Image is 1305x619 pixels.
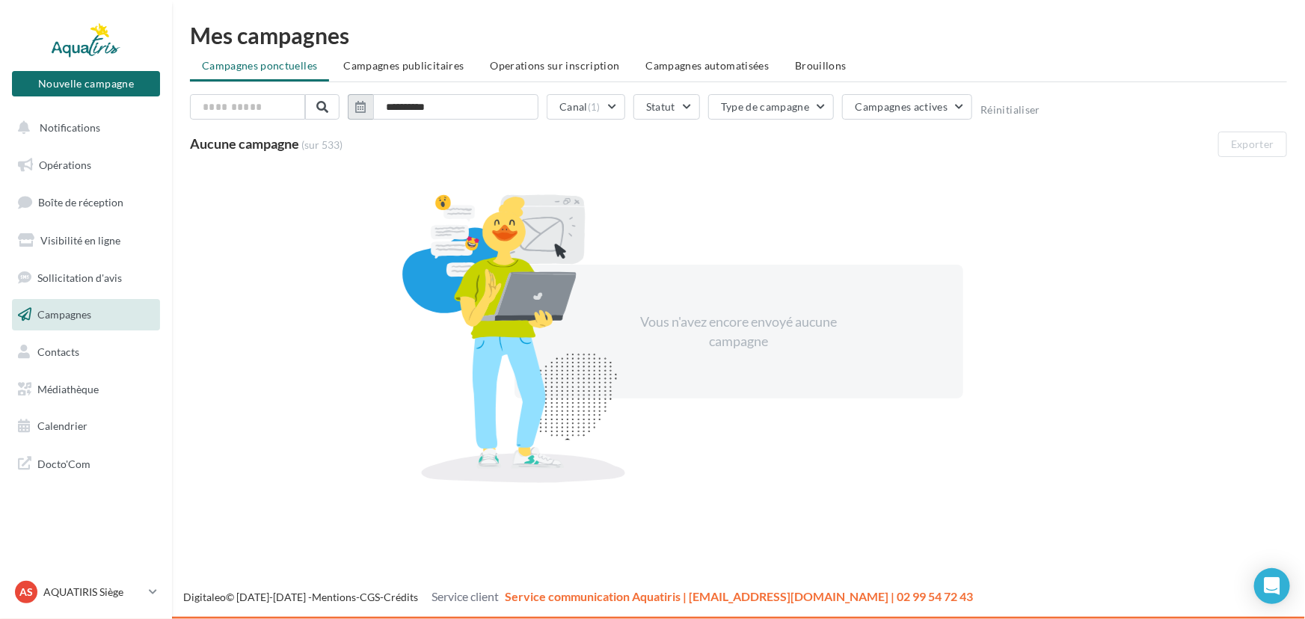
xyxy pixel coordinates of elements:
[12,578,160,606] a: AS AQUATIRIS Siège
[9,186,163,218] a: Boîte de réception
[795,59,847,72] span: Brouillons
[37,271,122,283] span: Sollicitation d'avis
[547,94,625,120] button: Canal(1)
[190,24,1287,46] div: Mes campagnes
[343,59,464,72] span: Campagnes publicitaires
[40,234,120,247] span: Visibilité en ligne
[432,589,499,603] span: Service client
[9,150,163,181] a: Opérations
[9,299,163,330] a: Campagnes
[9,112,157,144] button: Notifications
[9,410,163,442] a: Calendrier
[588,101,601,113] span: (1)
[12,71,160,96] button: Nouvelle campagne
[708,94,835,120] button: Type de campagne
[43,585,143,600] p: AQUATIRIS Siège
[39,158,91,171] span: Opérations
[38,196,123,209] span: Boîte de réception
[9,374,163,405] a: Médiathèque
[9,336,163,368] a: Contacts
[37,308,91,321] span: Campagnes
[301,138,343,153] span: (sur 533)
[360,591,380,603] a: CGS
[183,591,226,603] a: Digitaleo
[37,454,90,473] span: Docto'Com
[1218,132,1287,157] button: Exporter
[646,59,770,72] span: Campagnes automatisées
[633,94,700,120] button: Statut
[40,121,100,134] span: Notifications
[384,591,418,603] a: Crédits
[855,100,948,113] span: Campagnes actives
[9,448,163,479] a: Docto'Com
[490,59,619,72] span: Operations sur inscription
[9,262,163,294] a: Sollicitation d'avis
[37,419,87,432] span: Calendrier
[9,225,163,256] a: Visibilité en ligne
[505,589,973,603] span: Service communication Aquatiris | [EMAIL_ADDRESS][DOMAIN_NAME] | 02 99 54 72 43
[312,591,356,603] a: Mentions
[610,312,868,351] div: Vous n'avez encore envoyé aucune campagne
[37,345,79,358] span: Contacts
[183,591,973,603] span: © [DATE]-[DATE] - - -
[842,94,972,120] button: Campagnes actives
[190,135,299,152] span: Aucune campagne
[37,383,99,395] span: Médiathèque
[980,104,1040,116] button: Réinitialiser
[1254,568,1290,604] div: Open Intercom Messenger
[19,585,33,600] span: AS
